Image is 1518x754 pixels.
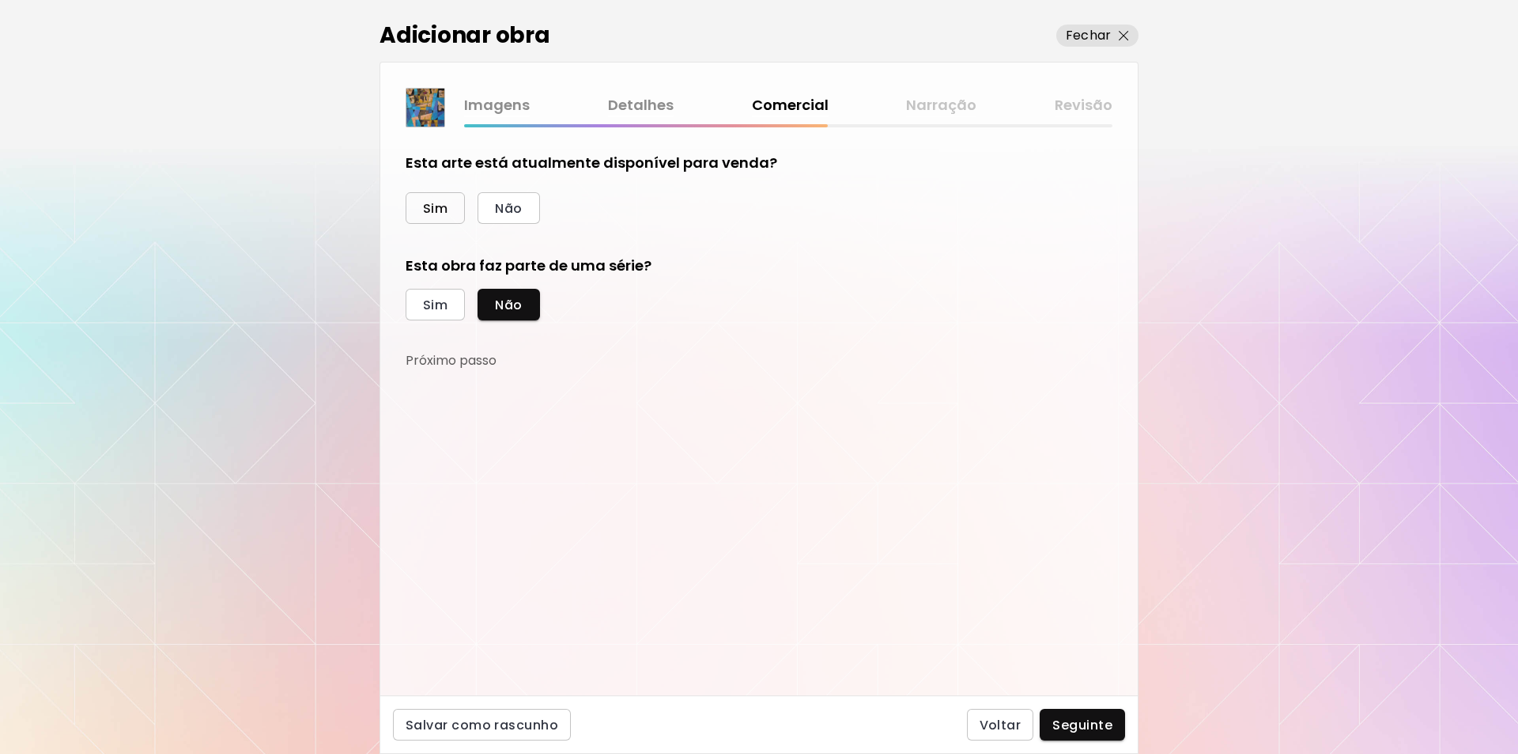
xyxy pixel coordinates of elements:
[980,717,1021,733] span: Voltar
[406,717,558,733] span: Salvar como rascunho
[608,94,674,117] a: Detalhes
[464,94,530,117] a: Imagens
[406,89,444,127] img: thumbnail
[406,153,777,173] h5: Esta arte está atualmente disponível para venda?
[478,192,539,224] button: Não
[423,200,447,217] span: Sim
[1052,717,1112,733] span: Seguinte
[406,192,465,224] button: Sim
[406,352,497,369] h5: Próximo passo
[967,709,1034,741] button: Voltar
[495,200,522,217] span: Não
[406,256,912,276] h5: Esta obra faz parte de uma série?
[423,297,447,313] span: Sim
[495,297,522,313] span: Não
[478,289,539,320] button: Não
[406,289,465,320] button: Sim
[393,709,571,741] button: Salvar como rascunho
[1040,709,1125,741] button: Seguinte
